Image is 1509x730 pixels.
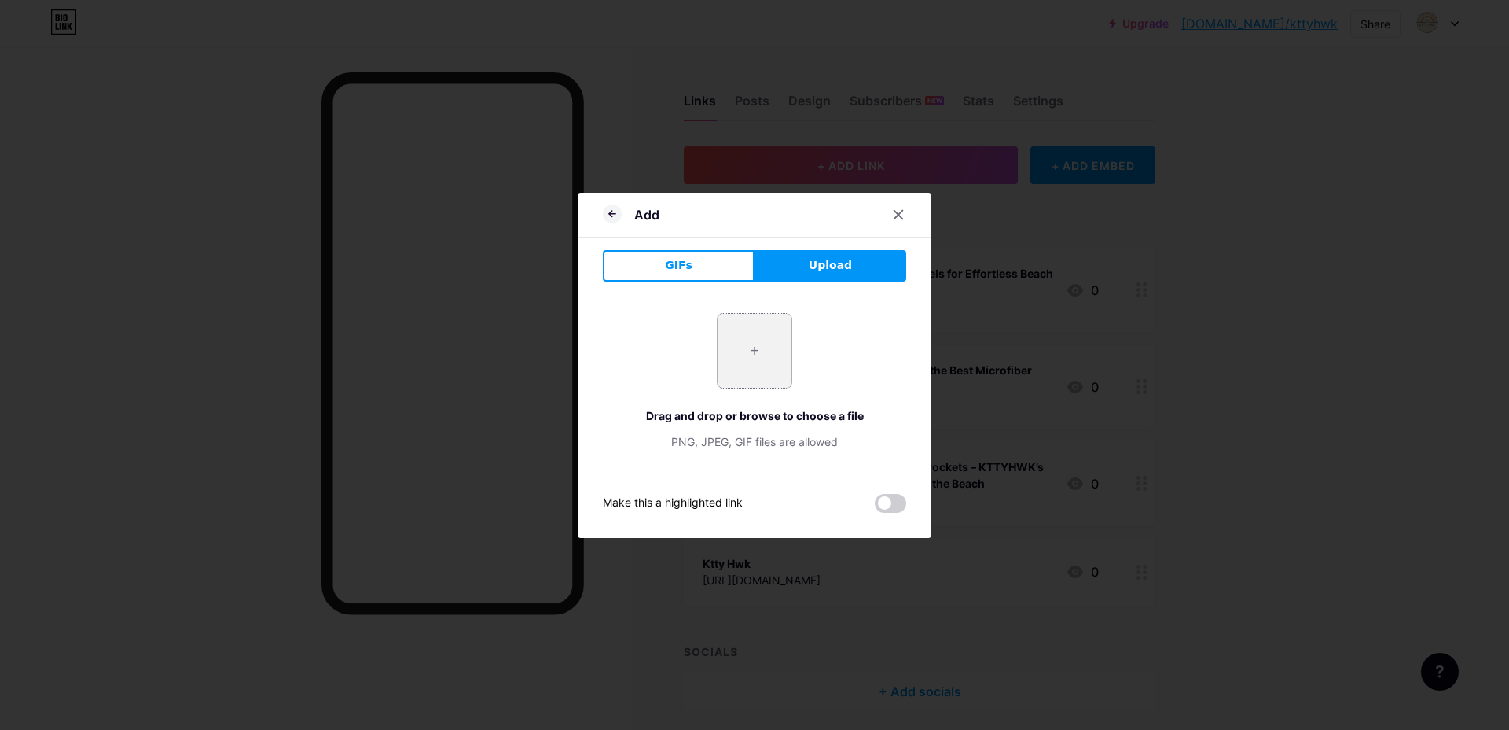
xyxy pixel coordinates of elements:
[603,250,754,282] button: GIFs
[634,205,659,224] div: Add
[809,257,852,274] span: Upload
[603,494,743,513] div: Make this a highlighted link
[665,257,692,274] span: GIFs
[754,250,906,282] button: Upload
[603,407,906,424] div: Drag and drop or browse to choose a file
[603,433,906,450] div: PNG, JPEG, GIF files are allowed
